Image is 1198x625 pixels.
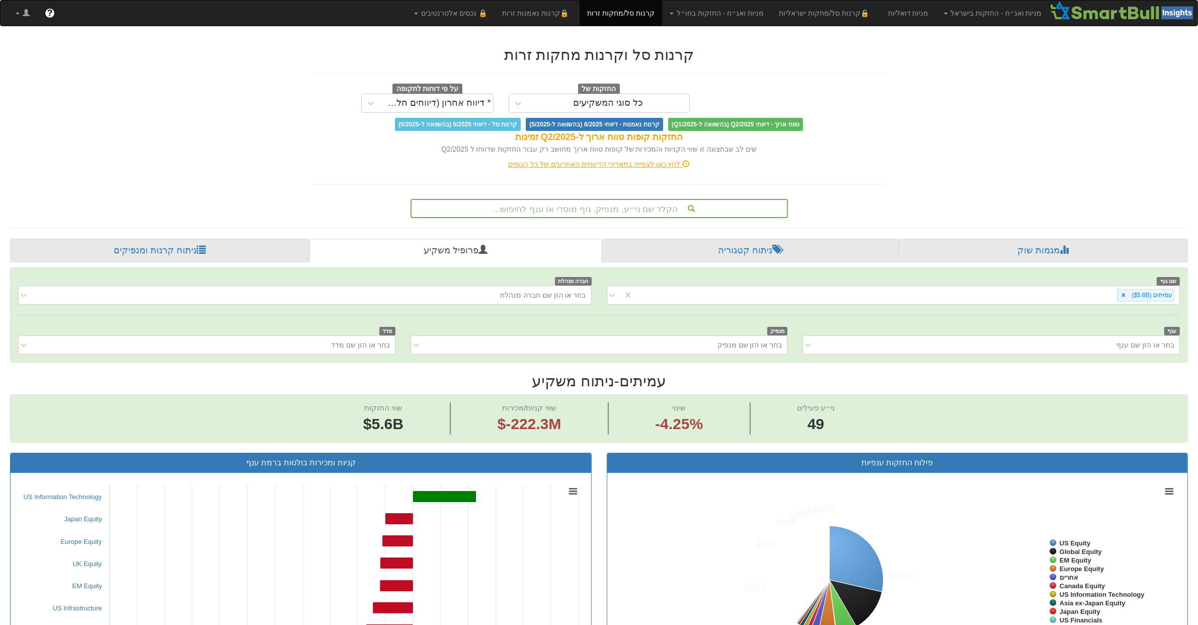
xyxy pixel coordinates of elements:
span: 49 [797,413,835,435]
a: ? [37,1,62,26]
tspan: 8.80% [757,540,775,547]
a: קרנות סל/מחקות זרות [580,1,662,26]
a: 🔒קרנות סל/מחקות ישראליות [771,1,880,26]
a: 🔒קרנות נאמנות זרות [495,1,580,26]
h2: קרנות סל וקרנות מחקות זרות [312,46,886,63]
tspan: US Financials [1060,616,1102,624]
tspan: $-22.6M [324,583,348,590]
h3: פילוח החזקות ענפיות [615,458,1180,467]
tspan: $-21.1M [328,538,352,545]
tspan: US Information Technology [1060,591,1145,598]
div: עמיתים ‎($5.6B‎)‎ [1129,290,1174,301]
div: שים לב שבתצוגה זו שווי הקניות והמכירות של קופות טווח ארוך מחושב רק עבור החזקות שדווחו ל Q2/2025 [312,144,886,154]
tspan: 10.31% [744,582,767,590]
a: פרופיל משקיע [309,239,601,263]
tspan: US Equity [1060,539,1091,547]
a: מניות ואג״ח - החזקות בחו״ל [662,1,771,26]
a: US Infrastructure [53,604,102,612]
tspan: $-18.9M [334,516,358,523]
a: מגמות שוק [899,239,1188,263]
tspan: Asia ex-Japan Equity [1060,599,1126,607]
h2: עמיתים - ניתוח משקיע [10,373,1188,389]
a: ניתוח קטגוריה [602,239,899,263]
div: בחר או הזן שם חברה מנהלת [500,290,586,300]
span: $5.6B [363,415,404,432]
div: כל סוגי המשקיעים [574,98,644,108]
span: שווי החזקות [364,403,403,412]
tspan: 47.27% [892,572,915,579]
div: בחר או הזן שם מנפיק [717,340,782,350]
a: UK Equity [73,560,102,568]
a: מניות ואג״ח - החזקות בישראל [936,1,1050,26]
tspan: 0.63% [819,504,837,511]
a: Japan Equity [64,515,102,523]
tspan: $43.7M [536,494,557,501]
span: מנפיק [767,327,788,335]
a: ניתוח קרנות ומנפיקים [10,239,309,263]
div: לחץ כאן לצפייה בתאריכי הדיווחים האחרונים של כל הגופים [305,159,894,169]
span: $-222.3M [498,415,562,432]
span: על פי דוחות לתקופה [392,84,462,95]
span: חברה מנהלת [555,277,592,286]
img: Smartbull [1050,1,1197,21]
span: שווי קניות/מכירות [502,403,556,412]
tspan: EM Equity [1060,557,1092,564]
a: Europe Equity [61,538,102,545]
div: הקלד שם ני״ע, מנפיק, גוף מוסדי או ענף לחיפוש... [412,200,787,217]
div: בחר או הזן שם מדד [331,340,390,350]
tspan: Canada Equity [1060,582,1105,590]
tspan: Global Equity [1060,548,1102,555]
div: החזקות קופות טווח ארוך ל-Q2/2025 זמינות [312,131,886,144]
div: בחר או הזן שם ענף [1116,340,1174,350]
h3: קניות ומכירות בולטות ברמת ענף [18,458,584,467]
span: -4.25% [655,413,703,435]
span: קרנות סל - דיווחי 6/2025 (בהשוואה ל-5/2025) [395,118,521,131]
span: שינוי [672,403,686,412]
span: טווח ארוך - דיווחי Q2/2025 (בהשוואה ל-Q1/2025) [668,118,803,131]
a: EM Equity [72,582,102,590]
span: קרנות נאמנות - דיווחי 6/2025 (בהשוואה ל-5/2025) [526,118,663,131]
tspan: $-22.4M [324,560,348,568]
span: ? [47,8,52,18]
a: 🔒 נכסים אלטרנטיבים [407,1,495,26]
span: שם גוף [1157,277,1180,286]
tspan: 1.85% [807,505,826,512]
a: מניות דואליות [881,1,936,26]
tspan: Japan Equity [1060,608,1101,615]
tspan: $-27.6M [310,605,334,612]
span: ני״ע פעילים [797,403,835,412]
tspan: 2.25% [789,510,808,518]
div: * דיווח אחרון (דיווחים חלקיים) [382,98,491,108]
span: מדד [379,327,395,335]
tspan: 4.11% [777,518,795,525]
span: החזקות של [578,84,620,95]
tspan: Europe Equity [1060,565,1104,573]
tspan: 1.91% [798,507,817,514]
tspan: אחרים [1060,574,1078,581]
a: US Information Technology [24,493,102,501]
span: ענף [1164,327,1180,335]
tspan: 1.26% [814,504,833,511]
